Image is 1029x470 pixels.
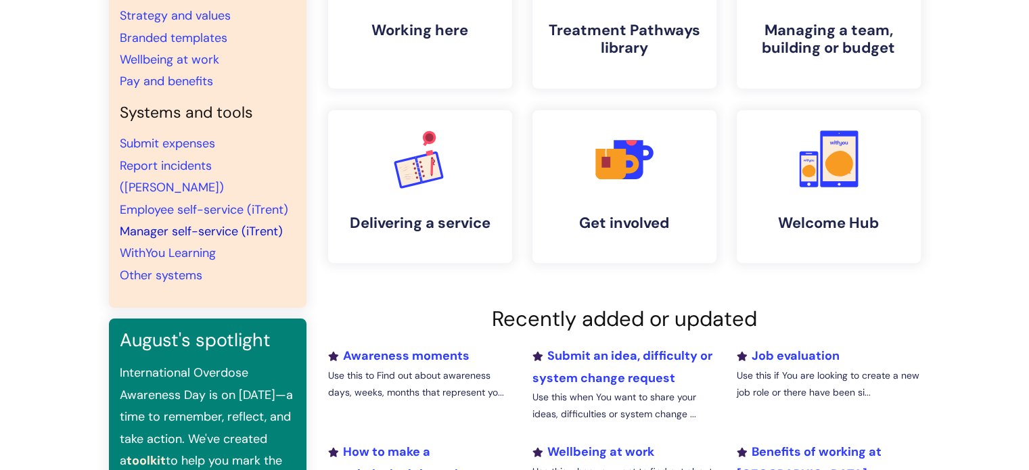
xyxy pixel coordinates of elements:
[532,389,716,423] p: Use this when You want to share your ideas, difficulties or system change ...
[748,214,910,232] h4: Welcome Hub
[120,103,296,122] h4: Systems and tools
[120,245,216,261] a: WithYou Learning
[120,51,219,68] a: Wellbeing at work
[736,348,839,364] a: Job evaluation
[339,214,501,232] h4: Delivering a service
[543,214,706,232] h4: Get involved
[120,7,231,24] a: Strategy and values
[748,22,910,57] h4: Managing a team, building or budget
[736,367,920,401] p: Use this if You are looking to create a new job role or there have been si...
[532,110,716,263] a: Get involved
[532,444,654,460] a: Wellbeing at work
[328,306,921,331] h2: Recently added or updated
[120,267,202,283] a: Other systems
[328,110,512,263] a: Delivering a service
[543,22,706,57] h4: Treatment Pathways library
[120,329,296,351] h3: August's spotlight
[120,30,227,46] a: Branded templates
[532,348,712,385] a: Submit an idea, difficulty or system change request
[120,202,288,218] a: Employee self-service (iTrent)
[737,110,921,263] a: Welcome Hub
[339,22,501,39] h4: Working here
[328,367,512,401] p: Use this to Find out about awareness days, weeks, months that represent yo...
[120,73,213,89] a: Pay and benefits
[127,452,166,469] a: toolkit
[120,135,215,151] a: Submit expenses
[328,348,470,364] a: Awareness moments
[120,223,283,239] a: Manager self-service (iTrent)
[120,158,224,195] a: Report incidents ([PERSON_NAME])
